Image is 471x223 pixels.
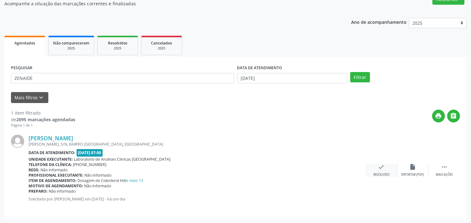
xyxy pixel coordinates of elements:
[14,40,35,46] span: Agendados
[237,73,347,84] input: Selecione um intervalo
[237,63,282,73] label: DATA DE ATENDIMENTO
[378,163,385,170] i: check
[16,117,75,122] strong: 2095 marcações agendadas
[373,173,389,177] div: Resolvido
[74,157,171,162] span: Laboratorio de Analises Clinicas [GEOGRAPHIC_DATA]
[78,178,143,183] span: Dosagem de Colesterol Hdl
[11,116,75,123] div: de
[351,18,407,26] p: Ano de acompanhamento
[29,189,48,194] b: Preparo:
[29,178,77,183] b: Item de agendamento:
[49,189,76,194] span: Não informado
[29,142,366,147] div: [PERSON_NAME], S/N, BAIRRO [GEOGRAPHIC_DATA], [GEOGRAPHIC_DATA]
[11,110,75,116] div: 1 item filtrado
[29,196,366,202] p: Solicitado por [PERSON_NAME] em [DATE] - há um dia
[11,92,48,103] button: Mais filtroskeyboard_arrow_down
[102,46,133,51] div: 2025
[29,183,83,189] b: Motivo de agendamento:
[146,46,177,51] div: 2025
[41,167,68,173] span: Não informado
[53,40,89,46] span: Não compareceram
[409,163,416,170] i: insert_drive_file
[73,162,107,167] span: [PHONE_NUMBER]
[11,73,234,84] input: Nome, CNS
[29,173,83,178] b: Profissional executante:
[29,135,73,142] a: [PERSON_NAME]
[350,72,370,83] button: Filtrar
[29,162,72,167] b: Telefone da clínica:
[38,94,45,101] i: keyboard_arrow_down
[77,149,103,156] span: [DATE] 07:00
[29,157,73,162] b: Unidade executante:
[435,112,442,119] i: print
[108,40,127,46] span: Resolvidos
[11,63,32,73] label: PESQUISAR
[29,150,75,155] b: Data de atendimento:
[450,112,457,119] i: 
[126,178,143,183] a: e mais 13
[436,173,453,177] div: Mais ações
[84,183,111,189] span: Não informado
[85,173,112,178] span: Não informado
[432,110,445,122] button: print
[441,163,448,170] i: 
[447,110,460,122] button: 
[11,135,24,148] img: img
[29,167,40,173] b: Rede:
[4,0,328,7] p: Acompanhe a situação das marcações correntes e finalizadas
[402,173,424,177] div: Exportar (PDF)
[11,123,75,128] div: Página 1 de 1
[53,46,89,51] div: 2025
[151,40,172,46] span: Cancelados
